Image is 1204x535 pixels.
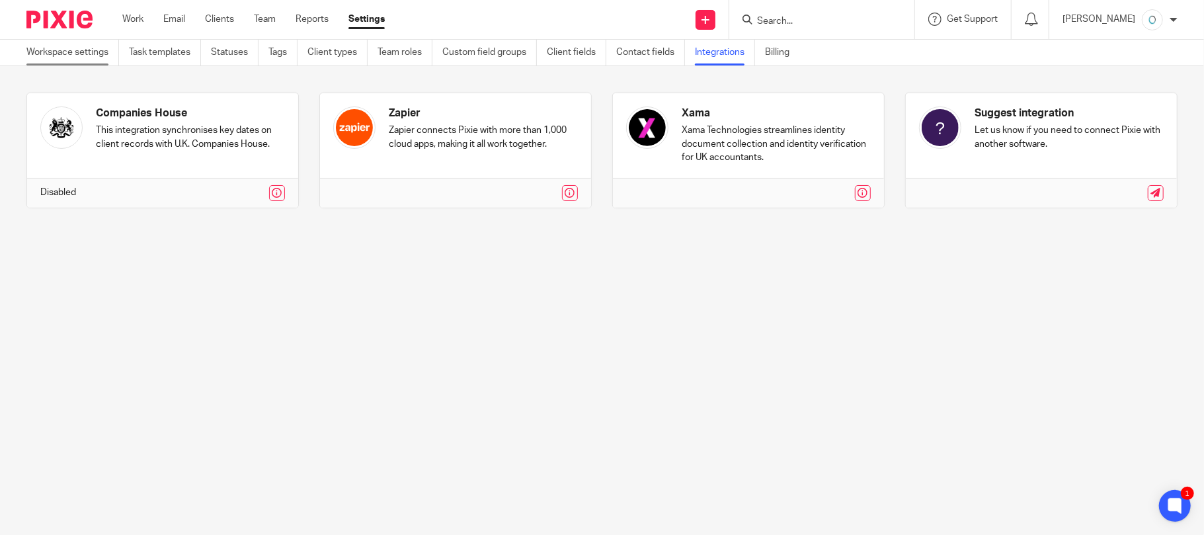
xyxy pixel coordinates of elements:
a: Work [122,13,143,26]
a: Statuses [211,40,259,65]
img: xama-logo.png [626,106,668,149]
a: Integrations [695,40,755,65]
div: 1 [1181,487,1194,500]
a: Task templates [129,40,201,65]
a: Reports [296,13,329,26]
span: Get Support [947,15,998,24]
a: Client types [307,40,368,65]
img: companies_house-small.png [40,106,83,149]
a: Client fields [547,40,606,65]
a: Clients [205,13,234,26]
a: Workspace settings [26,40,119,65]
a: Billing [765,40,799,65]
p: Let us know if you need to connect Pixie with another software. [975,124,1164,151]
a: Tags [268,40,298,65]
img: %3E %3Ctext x='21' fill='%23ffffff' font-family='aktiv-grotesk,-apple-system,BlinkMacSystemFont,S... [919,106,961,149]
a: Email [163,13,185,26]
a: Contact fields [616,40,685,65]
a: Team roles [378,40,432,65]
p: Disabled [40,186,76,199]
input: Search [756,16,875,28]
img: a---sample2.png [1142,9,1163,30]
a: Team [254,13,276,26]
h4: Suggest integration [975,106,1164,120]
a: Custom field groups [442,40,537,65]
a: Settings [348,13,385,26]
p: [PERSON_NAME] [1063,13,1135,26]
img: zapier-icon.png [333,106,376,149]
img: Pixie [26,11,93,28]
